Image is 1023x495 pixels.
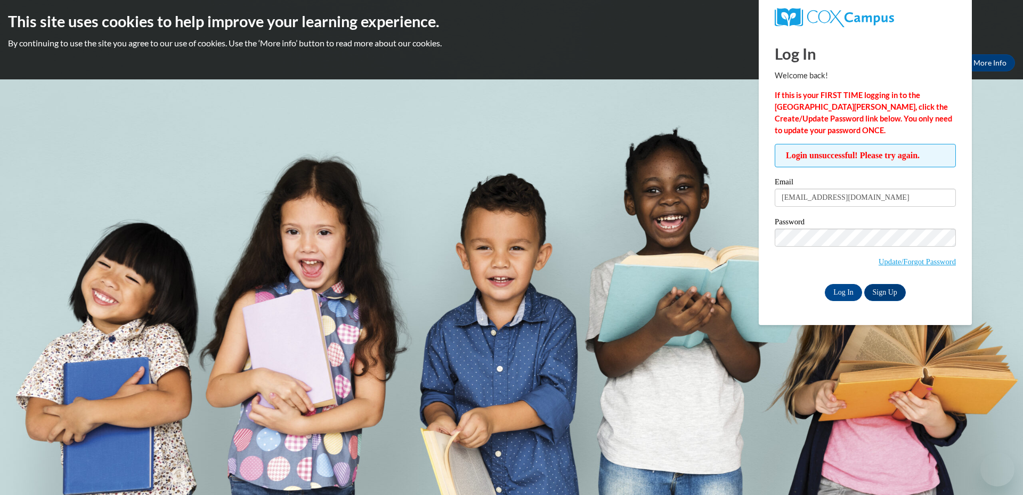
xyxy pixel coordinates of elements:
[775,144,956,167] span: Login unsuccessful! Please try again.
[775,91,952,135] strong: If this is your FIRST TIME logging in to the [GEOGRAPHIC_DATA][PERSON_NAME], click the Create/Upd...
[775,218,956,229] label: Password
[775,178,956,189] label: Email
[775,43,956,64] h1: Log In
[8,37,1015,49] p: By continuing to use the site you agree to our use of cookies. Use the ‘More info’ button to read...
[980,452,1014,486] iframe: Button to launch messaging window
[879,257,956,266] a: Update/Forgot Password
[775,8,956,27] a: COX Campus
[775,70,956,82] p: Welcome back!
[775,8,894,27] img: COX Campus
[8,11,1015,32] h2: This site uses cookies to help improve your learning experience.
[864,284,906,301] a: Sign Up
[825,284,862,301] input: Log In
[965,54,1015,71] a: More Info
